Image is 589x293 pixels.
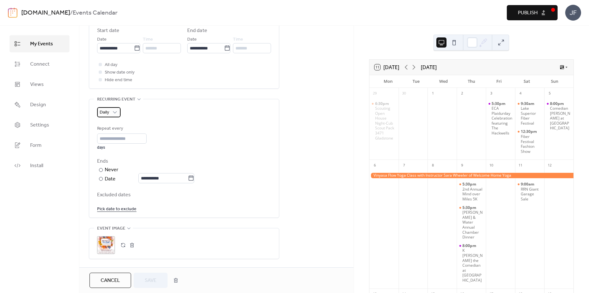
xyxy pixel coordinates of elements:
[97,266,124,274] span: Event links
[492,106,513,136] div: ECA Plaidurday Celebration featuring The Hackwells
[521,129,538,134] span: 12:30pm
[515,182,544,201] div: RRN Giant Garage Sale
[521,187,542,202] div: RRN Giant Garage Sale
[89,273,131,288] button: Cancel
[429,162,436,169] div: 8
[70,7,73,19] b: /
[97,36,107,43] span: Date
[521,106,542,126] div: Lake Superior Fiber Festival
[429,90,436,97] div: 1
[233,36,243,43] span: Time
[10,76,69,93] a: Views
[73,7,117,19] b: Events Calendar
[457,243,486,283] div: K Jay the Comedian at Island Resort and Casino Club 41
[457,205,486,240] div: Woods & Water Annual Chamber Dinner
[544,101,573,131] div: Comedian Bill Gorgo at Island Resort and Casino Club 41
[10,116,69,133] a: Settings
[402,75,430,88] div: Tue
[30,81,44,88] span: Views
[400,162,407,169] div: 7
[462,248,483,283] div: K [PERSON_NAME] the Comedian at [GEOGRAPHIC_DATA]
[375,101,390,106] span: 6:30pm
[374,75,402,88] div: Mon
[143,36,153,43] span: Time
[521,101,535,106] span: 9:30am
[105,76,132,84] span: Hide end time
[546,162,553,169] div: 12
[97,236,115,254] div: ;
[486,101,515,136] div: ECA Plaidurday Celebration featuring The Hackwells
[187,27,207,35] div: End date
[492,101,506,106] span: 5:30pm
[541,75,568,88] div: Sun
[97,225,125,232] span: Event image
[369,173,573,178] div: Vinyasa Flow Yoga Class with Instructor Sara Wheeler of Welcome Home Yoga
[485,75,513,88] div: Fri
[10,35,69,52] a: My Events
[488,162,495,169] div: 10
[97,191,271,199] span: Excluded dates
[521,134,542,154] div: Fiber Festival Fashion Show
[105,175,194,183] div: Date
[513,75,540,88] div: Sat
[421,63,437,71] div: [DATE]
[97,96,136,103] span: Recurring event
[10,157,69,174] a: Install
[518,9,538,17] span: Publish
[97,205,136,213] span: Pick date to exclude
[457,182,486,201] div: 2nd Annual Mind over Miles 5K
[97,125,145,133] div: Repeat every
[565,5,581,21] div: JF
[105,61,117,69] span: All day
[371,162,378,169] div: 6
[517,90,524,97] div: 4
[105,69,135,76] span: Show date only
[105,166,119,174] div: Never
[550,101,565,106] span: 8:00pm
[30,162,43,170] span: Install
[21,7,70,19] a: [DOMAIN_NAME]
[369,101,399,141] div: Scouting Open House Night-Cub Scout Pack 3471 Gladstone
[30,101,46,109] span: Design
[10,137,69,154] a: Form
[515,101,544,126] div: Lake Superior Fiber Festival
[459,162,466,169] div: 9
[400,90,407,97] div: 30
[488,90,495,97] div: 3
[462,182,477,187] span: 5:30pm
[101,277,120,284] span: Cancel
[97,27,119,35] div: Start date
[430,75,457,88] div: Wed
[8,8,17,18] img: logo
[375,106,396,140] div: Scouting Open House Night-Cub Scout Pack 3471 Gladstone
[515,129,544,154] div: Fiber Festival Fashion Show
[459,90,466,97] div: 2
[97,158,270,165] div: Ends
[517,162,524,169] div: 11
[187,36,197,43] span: Date
[97,145,147,150] div: days
[462,210,483,240] div: [PERSON_NAME] & Water Annual Chamber Dinner
[462,187,483,202] div: 2nd Annual Mind over Miles 5K
[30,142,42,149] span: Form
[462,205,477,210] span: 5:30pm
[550,106,571,131] div: Comedian [PERSON_NAME] at [GEOGRAPHIC_DATA]
[507,5,558,20] button: Publish
[462,243,477,248] span: 8:00pm
[371,90,378,97] div: 29
[372,63,401,72] button: 11[DATE]
[10,96,69,113] a: Design
[30,61,50,68] span: Connect
[458,75,485,88] div: Thu
[521,182,535,187] span: 9:00am
[546,90,553,97] div: 5
[30,121,49,129] span: Settings
[10,55,69,73] a: Connect
[100,108,109,117] span: Daily
[30,40,53,48] span: My Events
